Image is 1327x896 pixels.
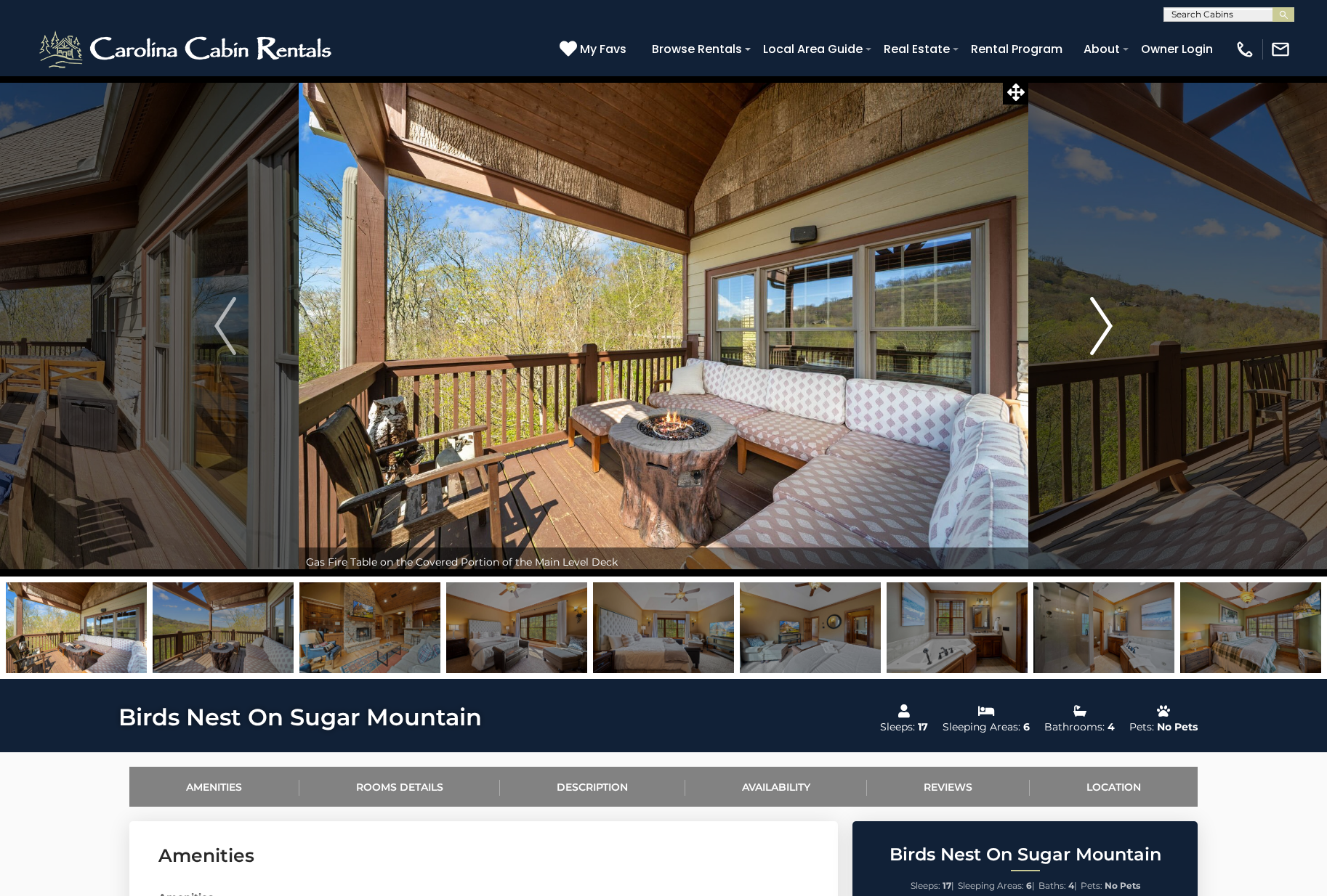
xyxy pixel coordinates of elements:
button: Next [1028,76,1174,577]
img: mail-regular-white.png [1270,39,1291,60]
img: 168603415 [6,582,147,673]
a: My Favs [560,40,630,59]
img: 168603424 [887,582,1028,673]
a: Description [500,767,685,807]
a: Rental Program [964,36,1070,62]
a: Local Area Guide [756,36,870,62]
span: Baths: [1038,880,1066,891]
img: arrow [1091,297,1113,355]
li: | [958,876,1035,895]
img: 168603421 [593,582,734,673]
img: White-1-2.png [36,28,338,71]
span: Pets: [1081,880,1102,891]
img: arrow [214,297,236,355]
a: Availability [685,767,868,807]
a: Reviews [867,767,1030,807]
a: Rooms Details [299,767,501,807]
h2: Birds Nest On Sugar Mountain [856,845,1194,864]
img: 168603423 [740,582,881,673]
h3: Amenities [158,843,809,868]
button: Previous [153,76,299,577]
img: 168603408 [1180,582,1321,673]
a: Location [1030,767,1198,807]
strong: 4 [1068,880,1074,891]
li: | [1038,876,1077,895]
span: My Favs [580,40,626,58]
a: About [1076,36,1127,62]
strong: 6 [1026,880,1032,891]
a: Amenities [129,767,299,807]
li: | [911,876,954,895]
img: phone-regular-white.png [1235,39,1255,60]
div: Gas Fire Table on the Covered Portion of the Main Level Deck [299,547,1028,577]
span: Sleeps: [911,880,940,891]
a: Owner Login [1134,36,1220,62]
img: 168603425 [1033,582,1174,673]
a: Browse Rentals [645,36,749,62]
strong: No Pets [1105,880,1140,891]
img: 168603420 [446,582,587,673]
img: 168603398 [299,582,440,673]
a: Real Estate [876,36,957,62]
strong: 17 [943,880,951,891]
span: Sleeping Areas: [958,880,1024,891]
img: 168603416 [153,582,294,673]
